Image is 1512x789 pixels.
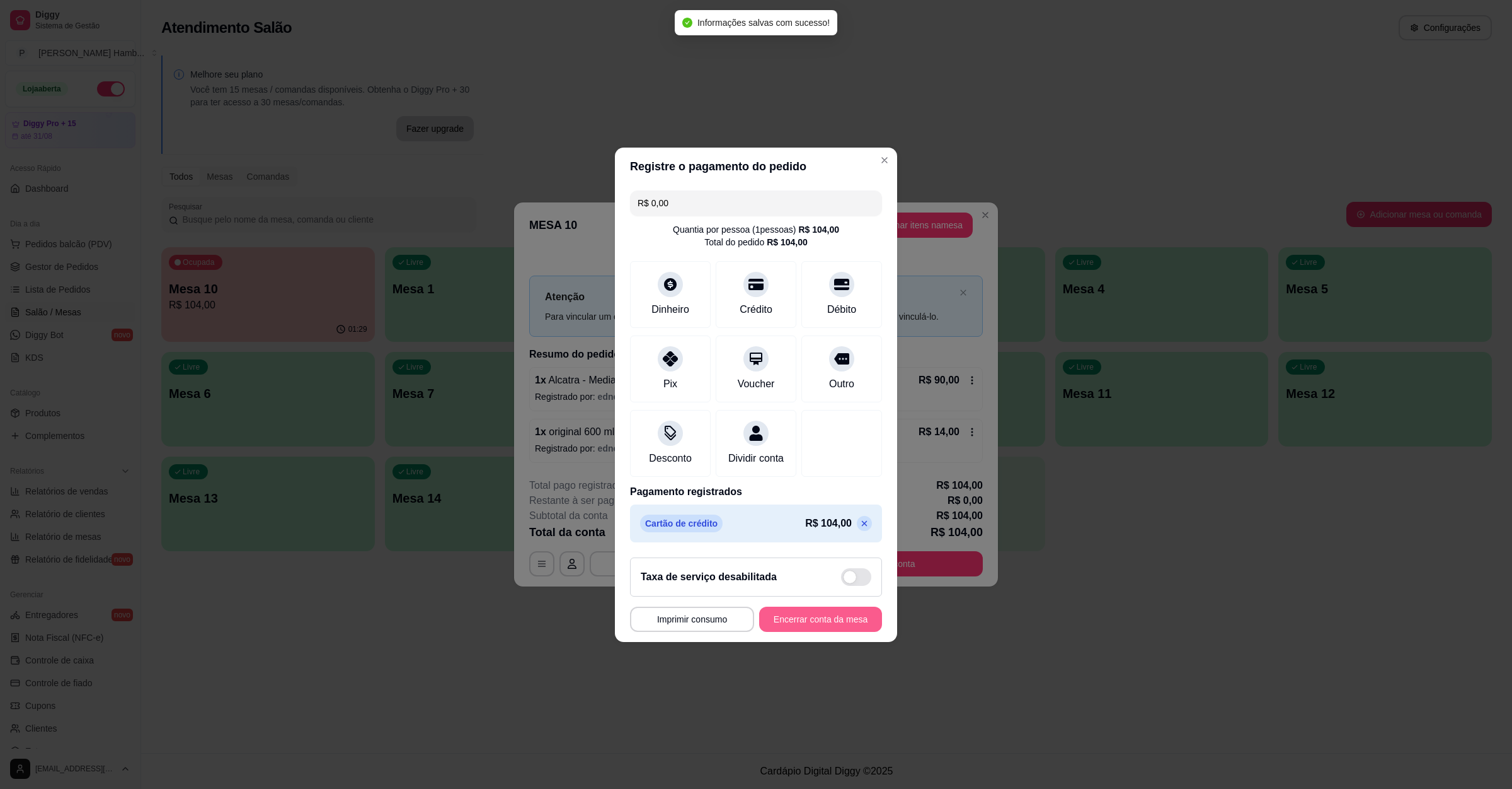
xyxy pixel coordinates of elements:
p: Pagamento registrados [630,484,882,500]
h2: Taxa de serviço desabilitada [641,570,777,585]
input: Ex.: hambúrguer de cordeiro [638,190,874,216]
div: Débito [827,302,856,317]
div: Voucher [738,377,775,392]
header: Registre o pagamento do pedido [615,148,897,185]
div: R$ 104,00 [767,236,808,248]
button: Imprimir consumo [630,607,754,632]
div: Crédito [740,302,772,317]
span: Informações salvas com sucesso! [697,18,830,28]
div: Total do pedido [704,236,808,248]
div: Quantia por pessoa ( 1 pessoas) [673,223,839,236]
div: Dividir conta [728,451,784,466]
button: Close [874,150,895,170]
p: Cartão de crédito [640,515,723,532]
div: Dinheiro [651,302,689,317]
div: Outro [829,377,854,392]
p: R$ 104,00 [805,516,852,531]
button: Encerrar conta da mesa [759,607,882,632]
div: Pix [663,377,677,392]
div: Desconto [649,451,692,466]
span: check-circle [682,18,692,28]
div: R$ 104,00 [798,223,839,236]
